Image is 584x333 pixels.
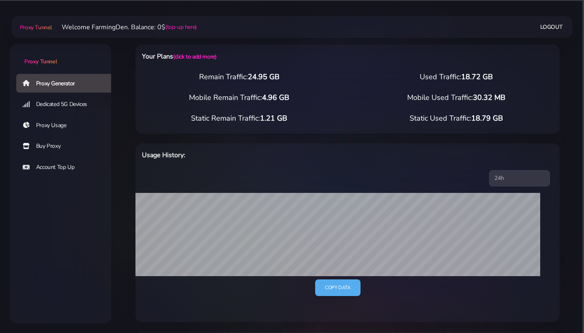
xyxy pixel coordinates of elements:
[16,137,118,156] a: Buy Proxy
[165,23,197,31] a: (top-up here)
[315,279,360,296] a: Copy data
[16,158,118,177] a: Account Top Up
[248,72,279,82] span: 24.95 GB
[471,113,503,123] span: 18.79 GB
[348,92,565,103] div: Mobile Used Traffic:
[20,24,52,31] span: Proxy Tunnel
[16,74,118,93] a: Proxy Generator
[348,113,565,124] div: Static Used Traffic:
[260,113,287,123] span: 1.21 GB
[18,21,52,34] a: Proxy Tunnel
[24,58,57,65] span: Proxy Tunnel
[142,51,378,62] h6: Your Plans
[262,93,289,102] span: 4.96 GB
[173,53,216,61] a: (click to add more)
[348,71,565,82] div: Used Traffic:
[10,44,111,66] a: Proxy Tunnel
[540,19,563,35] a: Logout
[16,95,118,114] a: Dedicated 5G Devices
[131,113,348,124] div: Static Remain Traffic:
[131,92,348,103] div: Mobile Remain Traffic:
[131,71,348,82] div: Remain Traffic:
[142,150,378,160] h6: Usage History:
[473,93,505,102] span: 30.32 MB
[537,286,574,323] iframe: Webchat Widget
[52,22,197,32] li: Welcome FarmingDen. Balance: 0$
[461,72,493,82] span: 18.72 GB
[16,116,118,135] a: Proxy Usage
